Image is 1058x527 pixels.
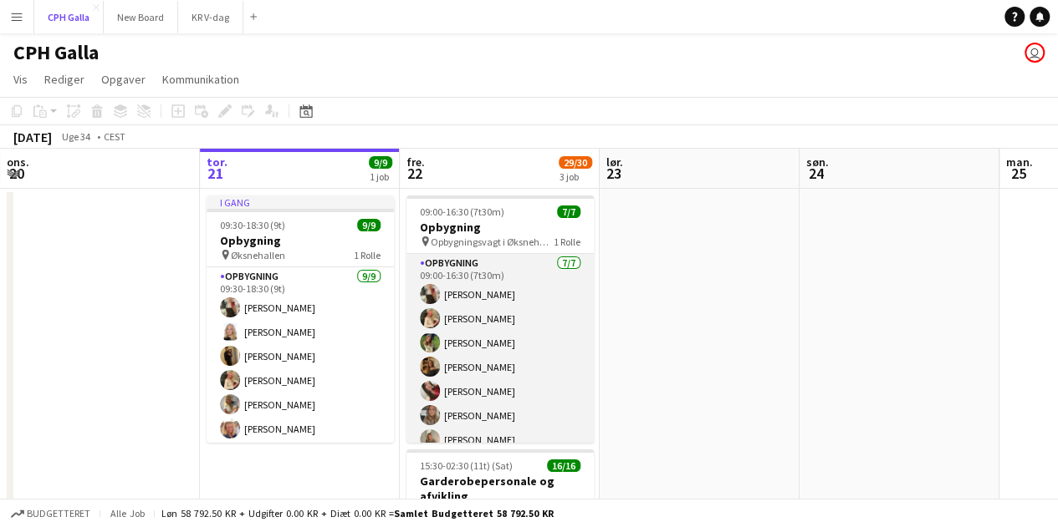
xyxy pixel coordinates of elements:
[207,195,394,209] div: I gang
[604,164,623,183] span: 23
[220,219,285,231] span: 09:30-18:30 (9t)
[207,195,394,443] app-job-card: I gang09:30-18:30 (9t)9/9Opbygning Øksnehallen1 RolleOpbygning9/909:30-18:30 (9t)[PERSON_NAME][PE...
[369,156,392,169] span: 9/9
[559,156,592,169] span: 29/30
[207,267,394,523] app-card-role: Opbygning9/909:30-18:30 (9t)[PERSON_NAME][PERSON_NAME][PERSON_NAME][PERSON_NAME][PERSON_NAME][PER...
[431,236,554,248] span: Opbygningsvagt i Øksnehallen til stor gallafest
[370,170,391,183] div: 1 job
[13,40,99,65] h1: CPH Galla
[554,236,580,248] span: 1 Rolle
[357,219,381,231] span: 9/9
[560,170,591,183] div: 3 job
[606,155,623,170] span: lør.
[1025,43,1045,63] app-user-avatar: Carla Sørensen
[406,254,594,456] app-card-role: Opbygning7/709:00-16:30 (7t30m)[PERSON_NAME][PERSON_NAME][PERSON_NAME][PERSON_NAME][PERSON_NAME][...
[806,155,829,170] span: søn.
[38,68,91,90] a: Rediger
[27,508,90,519] span: Budgetteret
[207,155,227,170] span: tor.
[162,72,239,87] span: Kommunikation
[204,164,227,183] span: 21
[420,205,504,218] span: 09:00-16:30 (7t30m)
[420,459,513,472] span: 15:30-02:30 (11t) (Sat)
[1006,155,1033,170] span: man.
[406,220,594,235] h3: Opbygning
[107,507,147,519] span: Alle job
[7,68,34,90] a: Vis
[231,249,285,261] span: Øksnehallen
[1004,164,1033,183] span: 25
[394,507,554,519] span: Samlet budgetteret 58 792.50 KR
[406,195,594,443] app-job-card: 09:00-16:30 (7t30m)7/7Opbygning Opbygningsvagt i Øksnehallen til stor gallafest1 RolleOpbygning7/...
[406,155,425,170] span: fre.
[207,233,394,248] h3: Opbygning
[55,130,97,143] span: Uge 34
[4,164,29,183] span: 20
[156,68,246,90] a: Kommunikation
[104,1,178,33] button: New Board
[557,205,580,218] span: 7/7
[354,249,381,261] span: 1 Rolle
[8,504,93,523] button: Budgetteret
[101,72,146,87] span: Opgaver
[44,72,84,87] span: Rediger
[13,72,28,87] span: Vis
[161,507,554,519] div: Løn 58 792.50 KR + Udgifter 0.00 KR + Diæt 0.00 KR =
[104,130,125,143] div: CEST
[95,68,152,90] a: Opgaver
[13,129,52,145] div: [DATE]
[404,164,425,183] span: 22
[406,474,594,504] h3: Garderobepersonale og afvikling
[547,459,580,472] span: 16/16
[7,155,29,170] span: ons.
[804,164,829,183] span: 24
[178,1,243,33] button: KR V-dag
[34,1,104,33] button: CPH Galla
